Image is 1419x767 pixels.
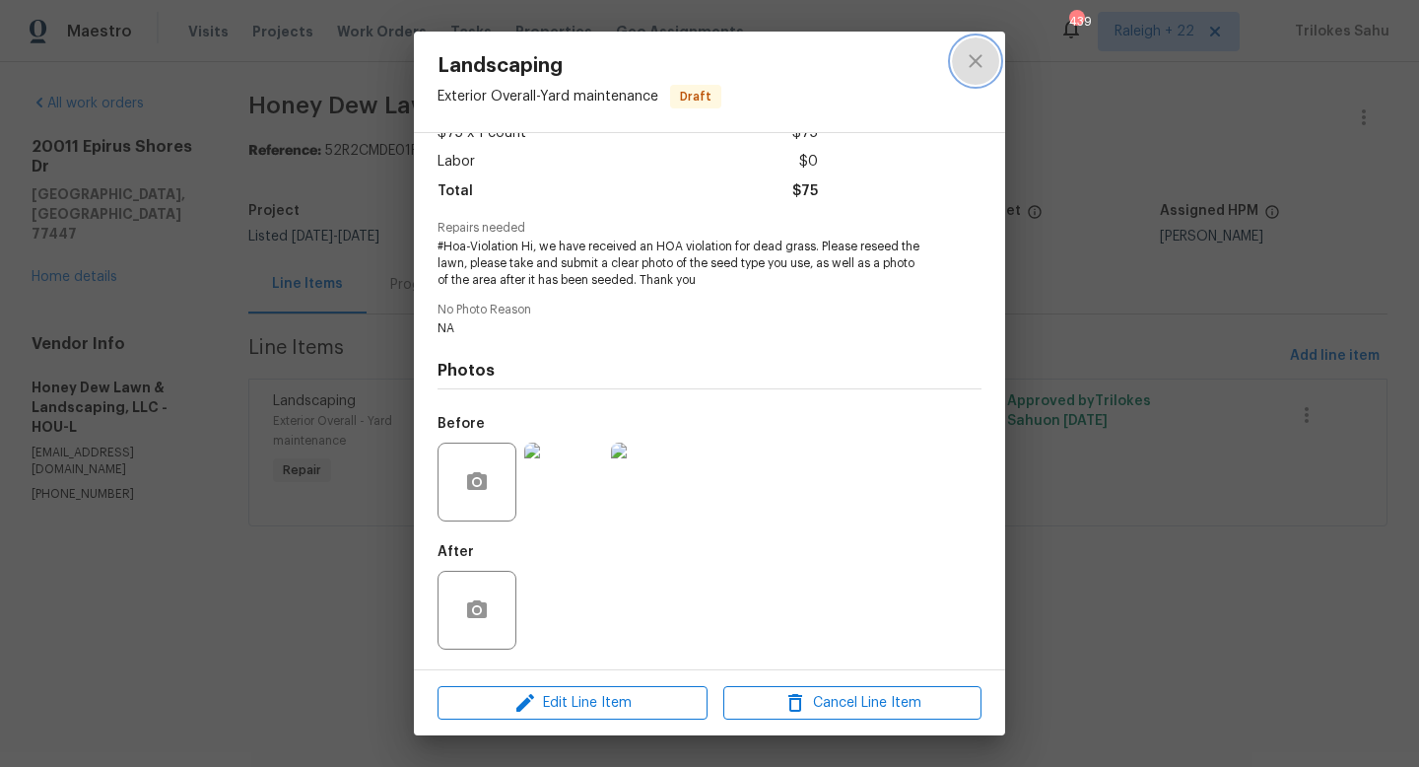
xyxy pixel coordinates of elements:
[792,177,818,206] span: $75
[438,304,981,316] span: No Photo Reason
[792,119,818,148] span: $75
[443,691,702,716] span: Edit Line Item
[438,55,721,77] span: Landscaping
[438,148,475,176] span: Labor
[799,148,818,176] span: $0
[438,119,526,148] span: $75 x 1 count
[438,545,474,559] h5: After
[438,361,981,381] h4: Photos
[723,686,981,721] button: Cancel Line Item
[1069,12,1083,32] div: 439
[952,37,999,85] button: close
[438,320,927,337] span: NA
[672,87,719,106] span: Draft
[438,417,485,431] h5: Before
[729,691,976,716] span: Cancel Line Item
[438,222,981,235] span: Repairs needed
[438,239,927,288] span: #Hoa-Violation Hi, we have received an HOA violation for dead grass. Please reseed the lawn, plea...
[438,90,658,104] span: Exterior Overall - Yard maintenance
[438,686,708,721] button: Edit Line Item
[438,177,473,206] span: Total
